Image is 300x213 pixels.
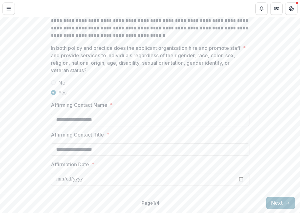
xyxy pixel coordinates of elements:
button: Notifications [255,2,268,15]
p: Affirmation Date [51,161,89,168]
p: Affirming Contact Title [51,131,104,138]
span: No [58,79,65,86]
button: Partners [270,2,283,15]
p: Affirming Contact Name [51,101,107,109]
button: Next [266,197,295,209]
p: In both policy and practice does the applicant organization hire and promote staff and provide se... [51,44,240,74]
span: Yes [58,89,67,96]
button: Get Help [285,2,298,15]
p: Page 1 / 4 [141,200,159,206]
button: Toggle Menu [2,2,15,15]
